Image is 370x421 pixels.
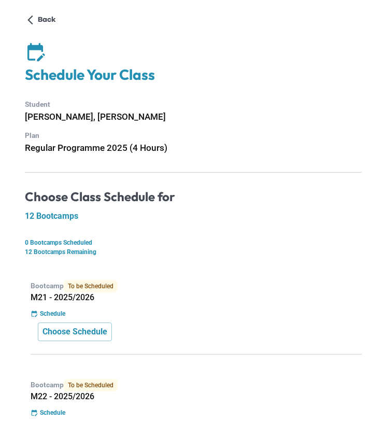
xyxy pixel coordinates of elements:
[40,309,65,318] p: Schedule
[42,326,107,338] p: Choose Schedule
[25,211,362,221] h5: 12 Bootcamps
[64,280,118,292] span: To be Scheduled
[31,379,362,391] p: Bootcamp
[40,408,65,417] p: Schedule
[31,280,362,292] p: Bootcamp
[25,189,362,205] h4: Choose Class Schedule for
[25,12,60,27] button: Back
[38,15,56,25] p: Back
[25,99,362,110] p: Student
[64,379,118,391] span: To be Scheduled
[38,322,112,341] button: Choose Schedule
[25,66,362,84] h4: Schedule Your Class
[25,247,362,257] p: 12 Bootcamps Remaining
[25,110,362,124] h6: [PERSON_NAME], [PERSON_NAME]
[31,391,362,402] h5: M22 - 2025/2026
[25,141,362,155] h6: Regular Programme 2025 (4 Hours)
[25,238,362,247] p: 0 Bootcamps Scheduled
[31,292,362,303] h5: M21 - 2025/2026
[25,130,362,141] p: Plan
